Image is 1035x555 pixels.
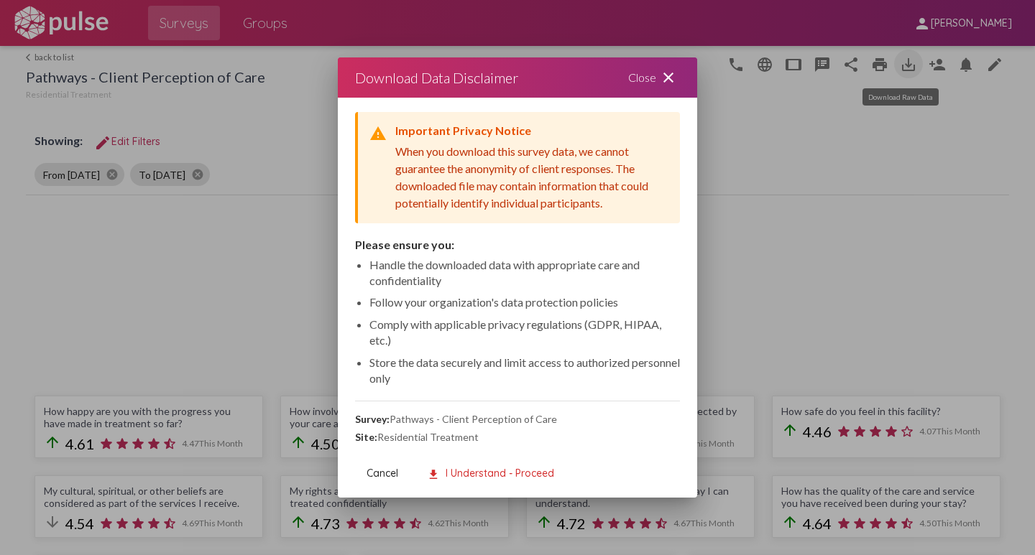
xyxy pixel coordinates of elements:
li: Handle the downloaded data with appropriate care and confidentiality [369,257,680,289]
button: Cancel [355,460,410,486]
div: Important Privacy Notice [395,123,668,137]
li: Follow your organization's data protection policies [369,294,680,310]
div: Download Data Disclaimer [355,66,518,89]
div: Pathways - Client Perception of Care [355,413,680,425]
div: Residential Treatment [355,431,680,443]
mat-icon: warning [369,125,387,142]
div: Please ensure you: [355,238,680,251]
button: I Understand - Proceed [415,460,566,486]
li: Store the data securely and limit access to authorized personnel only [369,355,680,387]
div: When you download this survey data, we cannot guarantee the anonymity of client responses. The do... [395,143,668,212]
span: I Understand - Proceed [427,467,554,480]
strong: Survey: [355,413,390,425]
mat-icon: close [660,69,677,86]
div: Close [611,57,697,98]
strong: Site: [355,431,377,443]
mat-icon: download [427,468,440,481]
span: Cancel [367,467,398,480]
li: Comply with applicable privacy regulations (GDPR, HIPAA, etc.) [369,317,680,349]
